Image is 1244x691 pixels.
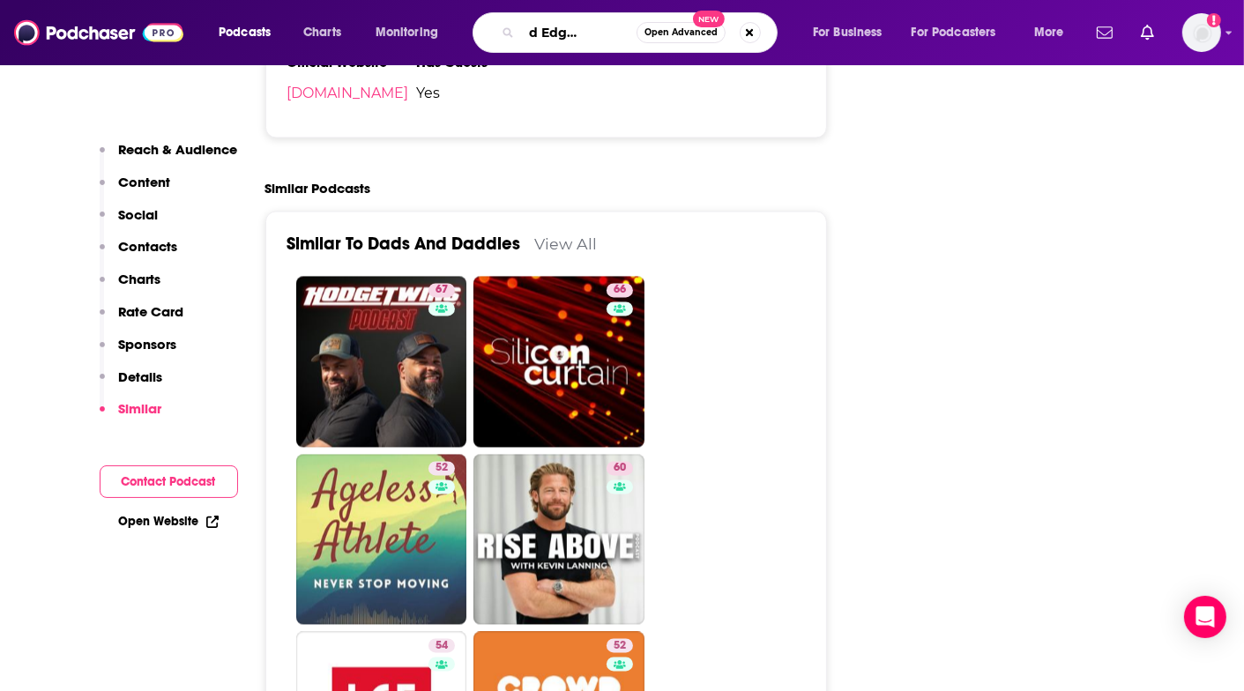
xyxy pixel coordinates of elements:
button: open menu [206,19,294,47]
button: Social [100,206,159,239]
p: Social [119,206,159,223]
button: Sponsors [100,336,177,368]
span: Podcasts [219,20,271,45]
div: Open Intercom Messenger [1184,596,1226,638]
button: Contacts [100,238,178,271]
a: 52 [296,454,467,625]
button: Rate Card [100,303,184,336]
a: Similar To Dads And Daddies [287,233,521,255]
span: Logged in as megcassidy [1182,13,1221,52]
p: Charts [119,271,161,287]
span: New [693,11,725,27]
span: Charts [303,20,341,45]
p: Sponsors [119,336,177,353]
span: 60 [614,459,626,477]
button: Details [100,368,163,401]
a: 54 [428,638,455,652]
div: Search podcasts, credits, & more... [489,12,794,53]
a: 66 [607,283,633,297]
button: open menu [801,19,905,47]
input: Search podcasts, credits, & more... [521,19,637,47]
span: 52 [614,637,626,655]
span: For Business [813,20,883,45]
img: Podchaser - Follow, Share and Rate Podcasts [14,16,183,49]
a: 66 [473,276,644,447]
a: Charts [292,19,352,47]
button: Show profile menu [1182,13,1221,52]
a: View All [535,234,598,253]
span: Open Advanced [644,28,718,37]
button: open menu [363,19,461,47]
span: 67 [436,281,448,299]
a: Show notifications dropdown [1090,18,1120,48]
button: Reach & Audience [100,141,238,174]
a: 52 [428,461,455,475]
button: open menu [900,19,1022,47]
span: For Podcasters [912,20,996,45]
span: Yes [416,85,546,101]
span: More [1034,20,1064,45]
a: 67 [428,283,455,297]
p: Contacts [119,238,178,255]
h2: Similar Podcasts [265,180,371,197]
a: Show notifications dropdown [1134,18,1161,48]
button: Content [100,174,171,206]
button: Open AdvancedNew [637,22,726,43]
button: open menu [1022,19,1086,47]
a: Open Website [119,514,219,529]
a: 60 [607,461,633,475]
p: Content [119,174,171,190]
a: 60 [473,454,644,625]
p: Rate Card [119,303,184,320]
img: User Profile [1182,13,1221,52]
p: Similar [119,400,162,417]
p: Details [119,368,163,385]
span: 66 [614,281,626,299]
a: [DOMAIN_NAME] [287,85,409,101]
svg: Add a profile image [1207,13,1221,27]
a: 52 [607,638,633,652]
span: Monitoring [376,20,438,45]
button: Similar [100,400,162,433]
a: 67 [296,276,467,447]
span: 54 [436,637,448,655]
p: Reach & Audience [119,141,238,158]
span: 52 [436,459,448,477]
button: Contact Podcast [100,465,238,498]
button: Charts [100,271,161,303]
